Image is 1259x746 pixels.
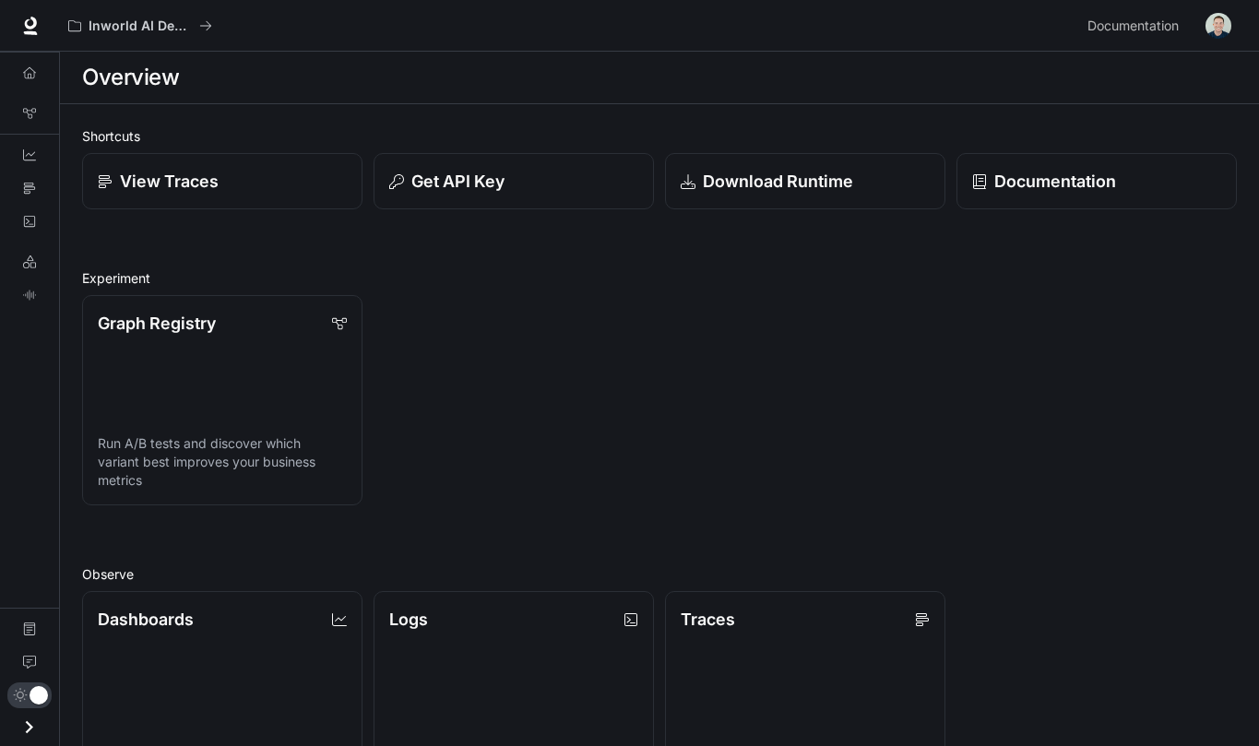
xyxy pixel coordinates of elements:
button: Get API Key [374,153,654,209]
a: Dashboards [7,140,52,170]
img: User avatar [1206,13,1231,39]
span: Dark mode toggle [30,684,48,705]
p: Dashboards [98,607,194,632]
h1: Overview [82,59,179,96]
a: Feedback [7,647,52,677]
p: Documentation [994,169,1116,194]
button: Open drawer [8,708,50,746]
a: Logs [7,207,52,236]
a: View Traces [82,153,362,209]
a: TTS Playground [7,280,52,310]
h2: Experiment [82,268,1237,288]
p: View Traces [120,169,219,194]
a: Traces [7,173,52,203]
p: Traces [681,607,735,632]
button: All workspaces [60,7,220,44]
a: Graph Registry [7,99,52,128]
a: LLM Playground [7,247,52,277]
a: Graph RegistryRun A/B tests and discover which variant best improves your business metrics [82,295,362,505]
a: Documentation [956,153,1237,209]
span: Documentation [1087,15,1179,38]
p: Graph Registry [98,311,216,336]
h2: Observe [82,564,1237,584]
p: Get API Key [411,169,505,194]
p: Inworld AI Demos [89,18,192,34]
button: User avatar [1200,7,1237,44]
p: Download Runtime [703,169,853,194]
a: Documentation [1080,7,1193,44]
a: Overview [7,58,52,88]
a: Download Runtime [665,153,945,209]
h2: Shortcuts [82,126,1237,146]
p: Run A/B tests and discover which variant best improves your business metrics [98,434,347,490]
p: Logs [389,607,428,632]
a: Documentation [7,614,52,644]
